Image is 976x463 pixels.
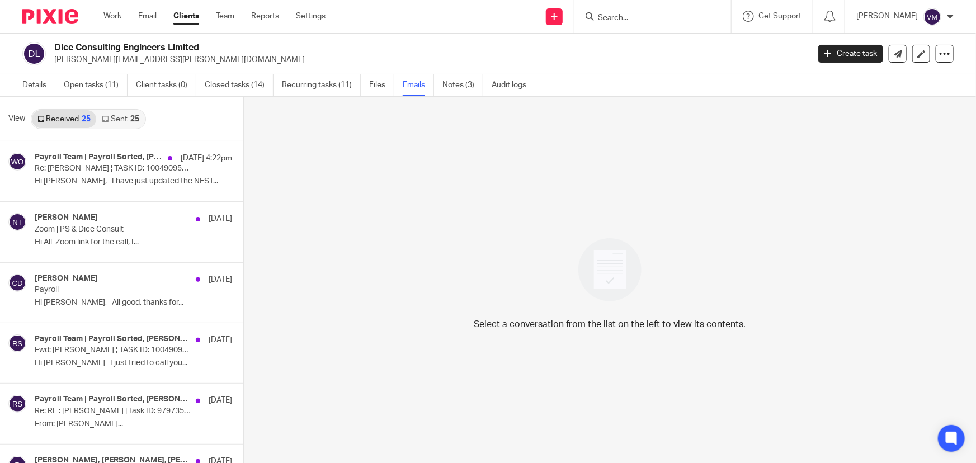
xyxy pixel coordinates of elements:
h2: Dice Consulting Engineers Limited [54,42,652,54]
p: [DATE] 4:22pm [181,153,232,164]
img: svg%3E [8,153,26,171]
a: Create task [818,45,883,63]
img: image [571,231,649,309]
span: Get Support [758,12,801,20]
img: svg%3E [923,8,941,26]
a: Audit logs [492,74,535,96]
a: Reports [251,11,279,22]
a: Received25 [32,110,96,128]
a: Closed tasks (14) [205,74,274,96]
a: Recurring tasks (11) [282,74,361,96]
p: Hi [PERSON_NAME] I just tried to call you... [35,358,232,368]
img: svg%3E [22,42,46,65]
span: View [8,113,25,125]
img: svg%3E [8,274,26,292]
a: Email [138,11,157,22]
h4: Payroll Team | Payroll Sorted, [PERSON_NAME], [PERSON_NAME], [PERSON_NAME], [PERSON_NAME], [PERSO... [35,153,162,162]
a: Emails [403,74,434,96]
p: Hi All Zoom link for the call, I... [35,238,232,247]
p: Re: [PERSON_NAME] ¦ TASK ID: 10049095318 [35,164,193,173]
h4: [PERSON_NAME] [35,274,98,284]
a: Details [22,74,55,96]
p: Hi [PERSON_NAME], All good, thanks for... [35,298,232,308]
a: Clients [173,11,199,22]
p: Payroll [35,285,193,295]
h4: Payroll Team | Payroll Sorted, [PERSON_NAME] [35,334,190,344]
p: From: [PERSON_NAME]... [35,419,232,429]
a: Work [103,11,121,22]
img: svg%3E [8,213,26,231]
p: [PERSON_NAME][EMAIL_ADDRESS][PERSON_NAME][DOMAIN_NAME] [54,54,801,65]
a: Files [369,74,394,96]
p: Re: RE : [PERSON_NAME] | Task ID: 9797357483 [35,407,193,416]
p: [DATE] [209,274,232,285]
p: Select a conversation from the list on the left to view its contents. [474,318,746,331]
a: Open tasks (11) [64,74,128,96]
div: 25 [82,115,91,123]
div: 25 [130,115,139,123]
img: svg%3E [8,334,26,352]
h4: [PERSON_NAME] [35,213,98,223]
a: Settings [296,11,326,22]
a: Client tasks (0) [136,74,196,96]
img: svg%3E [8,395,26,413]
img: Pixie [22,9,78,24]
a: Sent25 [96,110,144,128]
p: Zoom | PS & Dice Consult [35,225,193,234]
p: Hi [PERSON_NAME], I have just updated the NEST... [35,177,232,186]
input: Search [597,13,697,23]
p: [DATE] [209,395,232,406]
h4: Payroll Team | Payroll Sorted, [PERSON_NAME] [35,395,190,404]
p: [DATE] [209,334,232,346]
p: Fwd: [PERSON_NAME] ¦ TASK ID: 10049095318 [35,346,193,355]
p: [DATE] [209,213,232,224]
a: Team [216,11,234,22]
p: [PERSON_NAME] [856,11,918,22]
a: Notes (3) [442,74,483,96]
